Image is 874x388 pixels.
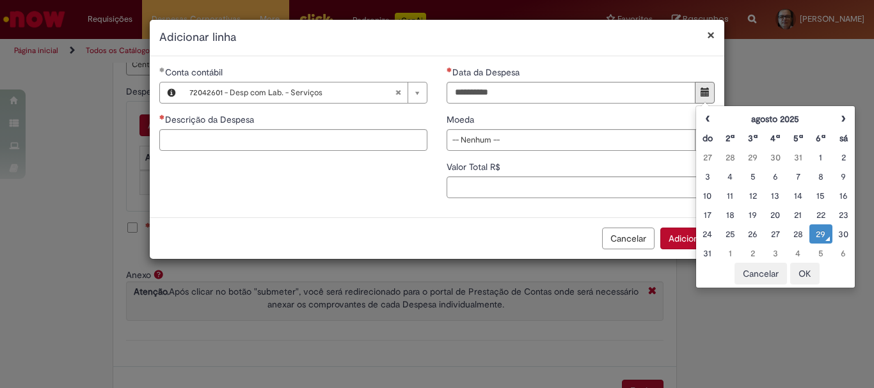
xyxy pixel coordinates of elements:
[695,82,715,104] button: Mostrar calendário para Data da Despesa
[452,66,522,78] span: Data da Despesa
[447,161,503,173] span: Valor Total R$
[790,151,806,164] div: 31 July 2025 Thursday
[719,109,832,128] th: agosto 2025. Alternar mês
[722,228,738,240] div: 25 August 2025 Monday
[452,130,688,150] span: -- Nenhum --
[790,170,806,183] div: 07 August 2025 Thursday
[388,82,408,103] abbr: Limpar campo Conta contábil
[159,67,165,72] span: Obrigatório Preenchido
[767,228,783,240] div: 27 August 2025 Wednesday
[699,247,715,260] div: 31 August 2025 Sunday
[722,151,738,164] div: 28 July 2025 Monday
[809,128,832,148] th: Sexta-feira
[767,208,783,221] div: 20 August 2025 Wednesday
[813,208,829,221] div: 22 August 2025 Friday
[836,208,852,221] div: 23 August 2025 Saturday
[764,128,786,148] th: Quarta-feira
[447,82,695,104] input: Data da Despesa
[602,228,655,249] button: Cancelar
[722,170,738,183] div: 04 August 2025 Monday
[790,208,806,221] div: 21 August 2025 Thursday
[695,105,855,288] div: Escolher data
[722,189,738,202] div: 11 August 2025 Monday
[660,228,715,249] button: Adicionar
[813,151,829,164] div: 01 August 2025 Friday
[767,151,783,164] div: 30 July 2025 Wednesday
[832,109,855,128] th: Próximo mês
[719,128,741,148] th: Segunda-feira
[787,128,809,148] th: Quinta-feira
[767,247,783,260] div: 03 September 2025 Wednesday
[699,208,715,221] div: 17 August 2025 Sunday
[836,247,852,260] div: 06 September 2025 Saturday
[790,263,820,284] button: OK
[159,129,427,151] input: Descrição da Despesa
[447,114,477,125] span: Moeda
[165,66,225,78] span: Necessários - Conta contábil
[745,189,761,202] div: 12 August 2025 Tuesday
[745,247,761,260] div: 02 September 2025 Tuesday
[836,170,852,183] div: 09 August 2025 Saturday
[813,170,829,183] div: 08 August 2025 Friday
[696,128,719,148] th: Domingo
[767,170,783,183] div: 06 August 2025 Wednesday
[745,151,761,164] div: 29 July 2025 Tuesday
[699,151,715,164] div: 27 July 2025 Sunday
[745,170,761,183] div: 05 August 2025 Tuesday
[159,29,715,46] h2: Adicionar linha
[790,228,806,240] div: 28 August 2025 Thursday
[742,128,764,148] th: Terça-feira
[189,82,395,103] span: 72042601 - Desp com Lab. - Serviços
[813,228,829,240] div: O seletor de data foi aberto.29 August 2025 Friday
[836,228,852,240] div: 30 August 2025 Saturday
[790,247,806,260] div: 04 September 2025 Thursday
[813,247,829,260] div: 05 September 2025 Friday
[722,208,738,221] div: 18 August 2025 Monday
[836,189,852,202] div: 16 August 2025 Saturday
[696,109,719,128] th: Mês anterior
[707,28,715,42] button: Fechar modal
[447,176,715,198] input: Valor Total R$
[699,189,715,202] div: 10 August 2025 Sunday
[722,247,738,260] div: 01 September 2025 Monday
[735,263,787,284] button: Cancelar
[745,228,761,240] div: 26 August 2025 Tuesday
[699,228,715,240] div: 24 August 2025 Sunday
[159,114,165,120] span: Necessários
[447,67,452,72] span: Necessários
[165,114,257,125] span: Descrição da Despesa
[813,189,829,202] div: 15 August 2025 Friday
[160,82,183,103] button: Conta contábil, Visualizar este registro 72042601 - Desp com Lab. - Serviços
[183,82,427,103] a: 72042601 - Desp com Lab. - ServiçosLimpar campo Conta contábil
[699,170,715,183] div: 03 August 2025 Sunday
[832,128,855,148] th: Sábado
[836,151,852,164] div: 02 August 2025 Saturday
[767,189,783,202] div: 13 August 2025 Wednesday
[790,189,806,202] div: 14 August 2025 Thursday
[745,208,761,221] div: 19 August 2025 Tuesday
